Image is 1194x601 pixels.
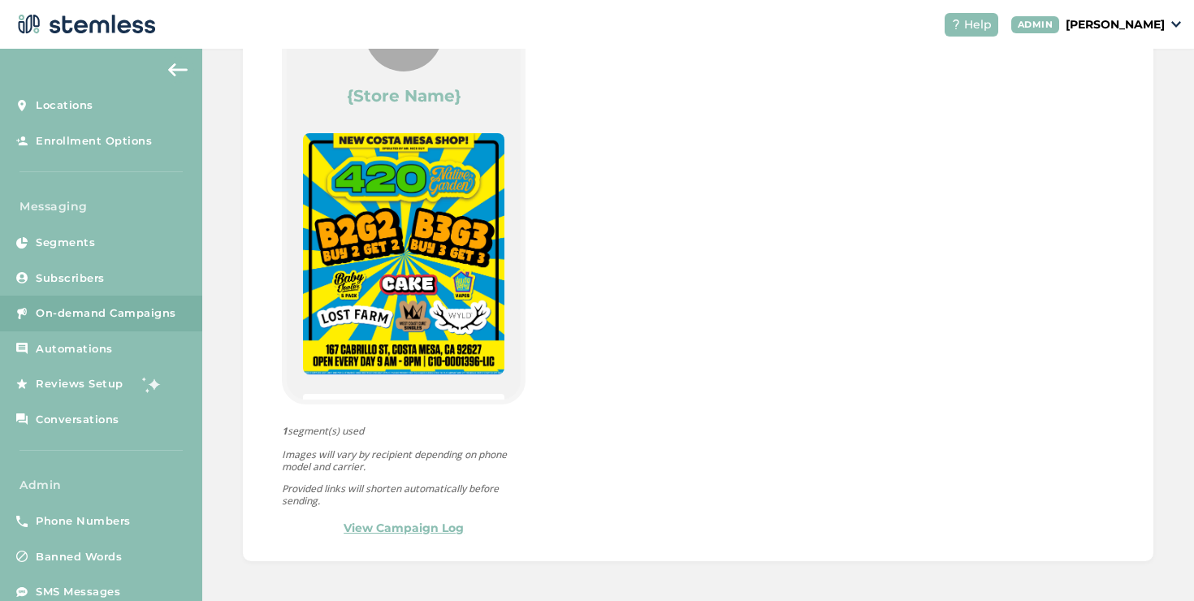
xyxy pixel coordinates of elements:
iframe: Chat Widget [1113,523,1194,601]
span: Automations [36,341,113,357]
span: SMS Messages [36,584,120,600]
span: Conversations [36,412,119,428]
img: icon-help-white-03924b79.svg [951,19,961,29]
span: On-demand Campaigns [36,305,176,322]
p: Images will vary by recipient depending on phone model and carrier. [282,448,526,473]
span: Reviews Setup [36,376,123,392]
span: Locations [36,97,93,114]
span: segment(s) used [282,424,526,439]
span: Help [964,16,992,33]
img: icon_down-arrow-small-66adaf34.svg [1171,21,1181,28]
span: Enrollment Options [36,133,152,149]
div: ADMIN [1011,16,1060,33]
label: {Store Name} [347,84,461,107]
img: logo-dark-0685b13c.svg [13,8,156,41]
img: icon-arrow-back-accent-c549486e.svg [168,63,188,76]
img: glitter-stars-b7820f95.gif [136,368,168,400]
img: XqqAoy1ofglXDrVoLTyvJ5d8cl7MlT26fYXXF0NU.jpg [303,133,504,375]
a: View Campaign Log [344,520,464,537]
span: Subscribers [36,270,105,287]
p: [PERSON_NAME] [1066,16,1165,33]
p: Provided links will shorten automatically before sending. [282,482,526,507]
span: Banned Words [36,549,122,565]
span: Segments [36,235,95,251]
strong: 1 [282,424,288,438]
span: Phone Numbers [36,513,131,530]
